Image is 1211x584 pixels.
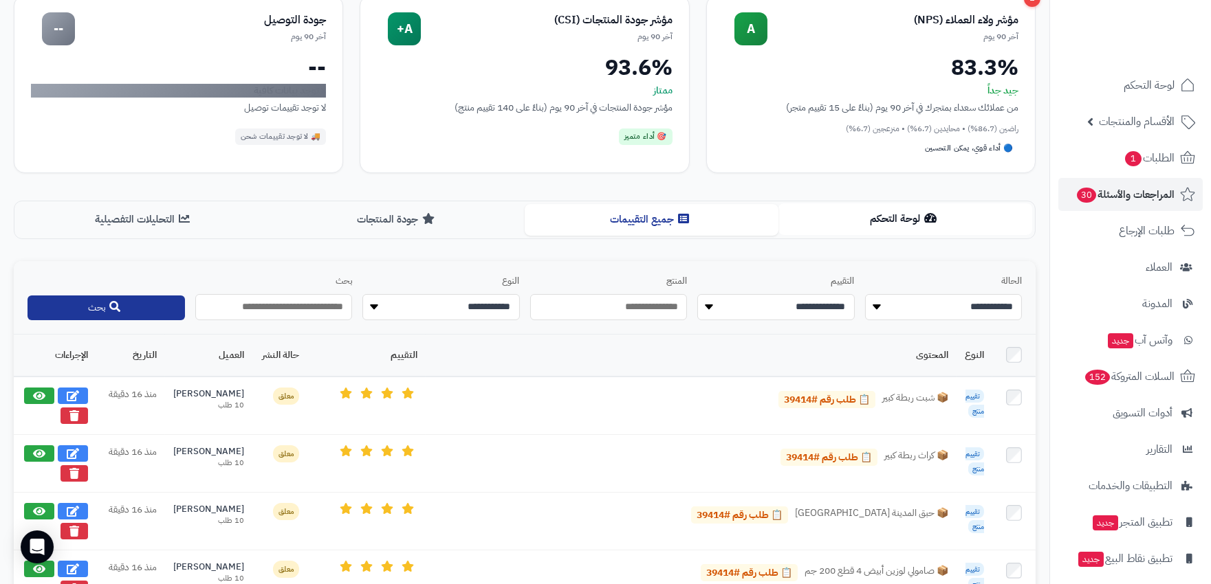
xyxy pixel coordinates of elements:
a: 📋 طلب رقم #39414 [691,506,788,524]
a: المراجعات والأسئلة30 [1058,178,1203,211]
a: 📋 طلب رقم #39414 [701,564,798,582]
label: المنتج [530,275,688,288]
span: تقييم منتج [965,505,984,534]
th: المحتوى [426,335,957,376]
td: منذ 16 دقيقة [96,377,165,435]
span: تقييم منتج [965,447,984,476]
div: -- [42,12,75,45]
span: المدونة [1142,294,1172,313]
div: [PERSON_NAME] [173,445,244,458]
div: لا توجد بيانات كافية [31,84,326,98]
div: آخر 90 يوم [75,31,326,43]
a: طلبات الإرجاع [1058,214,1203,247]
div: 93.6% [377,56,672,78]
a: الطلبات1 [1058,142,1203,175]
button: جودة المنتجات [271,204,525,235]
div: مؤشر جودة المنتجات في آخر 90 يوم (بناءً على 140 تقييم منتج) [377,100,672,115]
a: العملاء [1058,251,1203,284]
span: تقييم منتج [965,390,984,418]
div: -- [31,56,326,78]
span: وآتس آب [1106,330,1172,350]
span: معلق [273,561,299,578]
div: [PERSON_NAME] [173,503,244,516]
th: التاريخ [96,335,165,376]
span: التقارير [1146,440,1172,459]
div: 🚚 لا توجد تقييمات شحن [235,128,327,145]
div: جيد جداً [723,84,1018,98]
a: السلات المتروكة152 [1058,360,1203,393]
div: A+ [388,12,421,45]
button: بحث [28,295,185,320]
div: مؤشر جودة المنتجات (CSI) [421,12,672,28]
a: 📋 طلب رقم #39414 [778,391,875,409]
span: 30 [1077,188,1096,203]
th: حالة النشر [252,335,307,376]
span: الأقسام والمنتجات [1099,112,1175,131]
span: أدوات التسويق [1113,403,1172,423]
label: بحث [195,275,353,288]
div: 🔵 أداء قوي، يمكن التحسين [919,140,1018,157]
label: الحالة [865,275,1023,288]
label: النوع [362,275,520,288]
span: لوحة التحكم [1124,76,1175,95]
span: السلات المتروكة [1084,367,1175,386]
a: تطبيق نقاط البيعجديد [1058,542,1203,575]
a: تطبيق المتجرجديد [1058,506,1203,539]
span: 📦 صامولي لوزين أبيض 4 قطع 200 جم [805,564,948,582]
div: آخر 90 يوم [767,31,1018,43]
span: تطبيق المتجر [1091,513,1172,532]
label: التقييم [697,275,855,288]
div: جودة التوصيل [75,12,326,28]
div: 10 طلب [173,458,244,469]
span: الطلبات [1124,148,1175,168]
th: الإجراءات [14,335,96,376]
span: العملاء [1146,258,1172,277]
button: لوحة التحكم [778,203,1032,234]
a: التطبيقات والخدمات [1058,469,1203,502]
span: معلق [273,388,299,405]
a: 📋 طلب رقم #39414 [781,449,877,467]
span: التطبيقات والخدمات [1089,476,1172,495]
div: آخر 90 يوم [421,31,672,43]
span: 📦 كراث ربطة كبير [884,449,948,467]
a: المدونة [1058,287,1203,320]
span: 📦 شبت ربطة كبير [882,391,948,409]
div: لا توجد تقييمات توصيل [31,100,326,115]
a: أدوات التسويق [1058,396,1203,429]
div: [PERSON_NAME] [173,561,244,574]
span: طلبات الإرجاع [1119,221,1175,240]
span: المراجعات والأسئلة [1076,185,1175,204]
span: 1 [1125,151,1142,166]
span: 📦 حبق المدينة [GEOGRAPHIC_DATA] [795,506,948,524]
td: منذ 16 دقيقة [96,434,165,492]
span: جديد [1093,515,1118,530]
div: 🎯 أداء متميز [619,128,673,145]
div: [PERSON_NAME] [173,388,244,401]
div: A [734,12,767,45]
th: النوع [957,335,992,376]
a: وآتس آبجديد [1058,324,1203,357]
span: جديد [1078,552,1104,567]
button: التحليلات التفصيلية [17,204,271,235]
div: Open Intercom Messenger [21,530,54,563]
span: 152 [1085,370,1110,385]
div: راضين (86.7%) • محايدين (6.7%) • منزعجين (6.7%) [723,123,1018,135]
div: مؤشر ولاء العملاء (NPS) [767,12,1018,28]
div: 83.3% [723,56,1018,78]
div: من عملائك سعداء بمتجرك في آخر 90 يوم (بناءً على 15 تقييم متجر) [723,100,1018,115]
span: تطبيق نقاط البيع [1077,549,1172,568]
div: 10 طلب [173,515,244,526]
td: منذ 16 دقيقة [96,492,165,550]
th: التقييم [307,335,426,376]
a: لوحة التحكم [1058,69,1203,102]
th: العميل [165,335,252,376]
a: التقارير [1058,433,1203,466]
div: 10 طلب [173,400,244,411]
span: معلق [273,503,299,520]
span: معلق [273,445,299,462]
div: 10 طلب [173,573,244,584]
button: جميع التقييمات [525,204,778,235]
div: ممتاز [377,84,672,98]
span: جديد [1108,333,1133,348]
